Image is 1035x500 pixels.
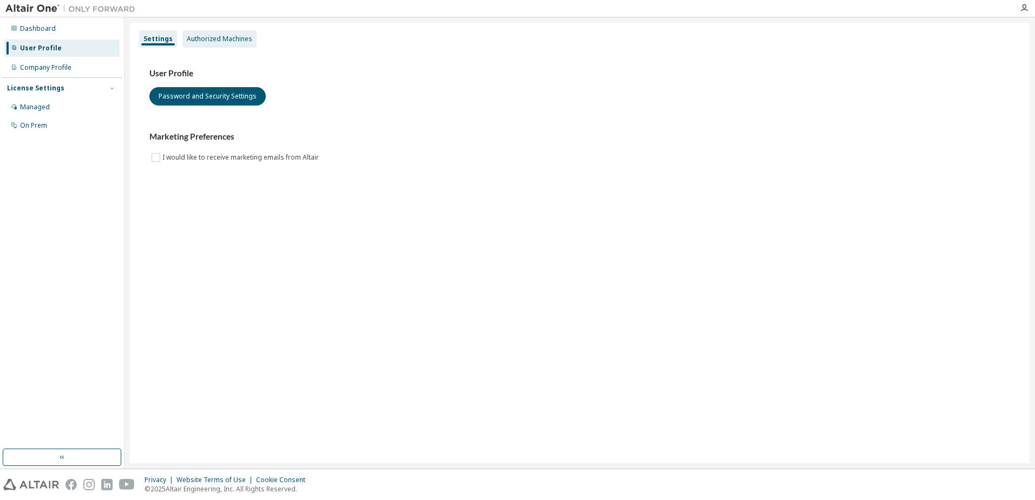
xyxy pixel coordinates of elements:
img: Altair One [5,3,141,14]
img: facebook.svg [65,479,77,490]
div: Managed [20,103,50,111]
div: Authorized Machines [187,35,252,43]
img: linkedin.svg [101,479,113,490]
p: © 2025 Altair Engineering, Inc. All Rights Reserved. [145,484,312,494]
div: Settings [143,35,173,43]
div: User Profile [20,44,62,52]
img: altair_logo.svg [3,479,59,490]
div: Cookie Consent [256,476,312,484]
button: Password and Security Settings [149,87,266,106]
h3: User Profile [149,68,1010,79]
div: License Settings [7,84,64,93]
img: youtube.svg [119,479,135,490]
h3: Marketing Preferences [149,131,1010,142]
label: I would like to receive marketing emails from Altair [162,151,321,164]
div: Dashboard [20,24,56,33]
div: Company Profile [20,63,71,72]
div: Website Terms of Use [176,476,256,484]
div: Privacy [145,476,176,484]
div: On Prem [20,121,47,130]
img: instagram.svg [83,479,95,490]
